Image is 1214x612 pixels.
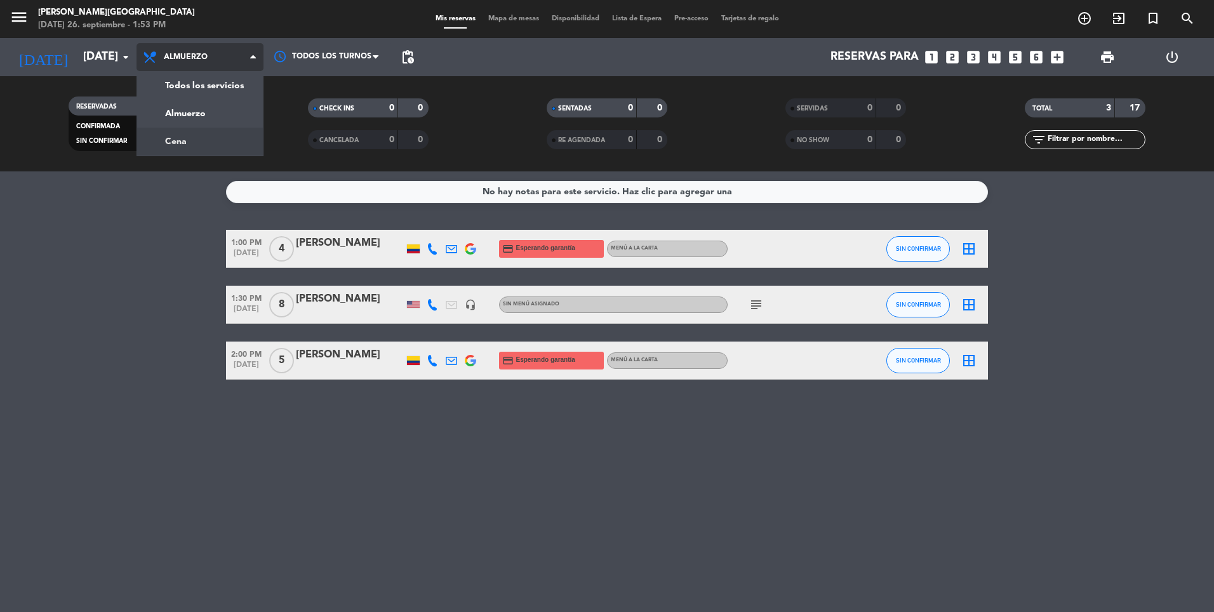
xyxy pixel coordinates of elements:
span: SERVIDAS [797,105,828,112]
span: pending_actions [400,50,415,65]
span: 8 [269,292,294,317]
span: Esperando garantía [516,355,575,365]
i: looks_5 [1007,49,1024,65]
span: SIN CONFIRMAR [76,138,127,144]
span: RE AGENDADA [558,137,605,143]
strong: 0 [418,103,425,112]
i: exit_to_app [1111,11,1126,26]
i: looks_6 [1028,49,1044,65]
div: [PERSON_NAME][GEOGRAPHIC_DATA] [38,6,195,19]
span: Almuerzo [164,53,208,62]
span: print [1100,50,1115,65]
span: Reservas para [830,51,919,63]
i: credit_card [502,243,514,255]
i: looks_one [923,49,940,65]
i: menu [10,8,29,27]
strong: 0 [418,135,425,144]
span: 2:00 PM [226,346,267,361]
i: headset_mic [465,299,476,310]
span: Menú a la carta [611,246,658,251]
a: Todos los servicios [137,72,263,100]
strong: 0 [657,135,665,144]
span: 1:30 PM [226,290,267,305]
div: [PERSON_NAME] [296,347,404,363]
span: Disponibilidad [545,15,606,22]
i: add_circle_outline [1077,11,1092,26]
i: filter_list [1031,132,1046,147]
span: 4 [269,236,294,262]
button: SIN CONFIRMAR [886,348,950,373]
strong: 3 [1106,103,1111,112]
span: Mapa de mesas [482,15,545,22]
a: Cena [137,128,263,156]
div: LOG OUT [1140,38,1204,76]
i: [DATE] [10,43,77,71]
span: CONFIRMADA [76,123,120,130]
span: [DATE] [226,249,267,263]
i: turned_in_not [1145,11,1161,26]
button: SIN CONFIRMAR [886,292,950,317]
span: Sin menú asignado [503,302,559,307]
strong: 0 [657,103,665,112]
span: Mis reservas [429,15,482,22]
button: SIN CONFIRMAR [886,236,950,262]
span: NO SHOW [797,137,829,143]
i: add_box [1049,49,1065,65]
span: CHECK INS [319,105,354,112]
img: google-logo.png [465,355,476,366]
strong: 17 [1130,103,1142,112]
strong: 0 [389,103,394,112]
span: Tarjetas de regalo [715,15,785,22]
div: [DATE] 26. septiembre - 1:53 PM [38,19,195,32]
div: No hay notas para este servicio. Haz clic para agregar una [483,185,732,199]
i: looks_two [944,49,961,65]
span: SENTADAS [558,105,592,112]
i: border_all [961,353,977,368]
div: [PERSON_NAME] [296,291,404,307]
span: SIN CONFIRMAR [896,301,941,308]
strong: 0 [867,103,872,112]
button: menu [10,8,29,31]
span: Pre-acceso [668,15,715,22]
i: credit_card [502,355,514,366]
i: subject [749,297,764,312]
strong: 0 [628,103,633,112]
div: [PERSON_NAME] [296,235,404,251]
span: RESERVADAS [76,103,117,110]
strong: 0 [628,135,633,144]
span: Esperando garantía [516,243,575,253]
i: border_all [961,297,977,312]
i: border_all [961,241,977,256]
span: 5 [269,348,294,373]
span: CANCELADA [319,137,359,143]
i: looks_4 [986,49,1003,65]
span: [DATE] [226,361,267,375]
input: Filtrar por nombre... [1046,133,1145,147]
a: Almuerzo [137,100,263,128]
strong: 0 [896,135,904,144]
img: google-logo.png [465,243,476,255]
i: search [1180,11,1195,26]
i: power_settings_new [1164,50,1180,65]
strong: 0 [867,135,872,144]
span: Lista de Espera [606,15,668,22]
span: [DATE] [226,305,267,319]
strong: 0 [389,135,394,144]
strong: 0 [896,103,904,112]
span: SIN CONFIRMAR [896,357,941,364]
i: arrow_drop_down [118,50,133,65]
span: SIN CONFIRMAR [896,245,941,252]
span: Menú a la carta [611,357,658,363]
i: looks_3 [965,49,982,65]
span: TOTAL [1032,105,1052,112]
span: 1:00 PM [226,234,267,249]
